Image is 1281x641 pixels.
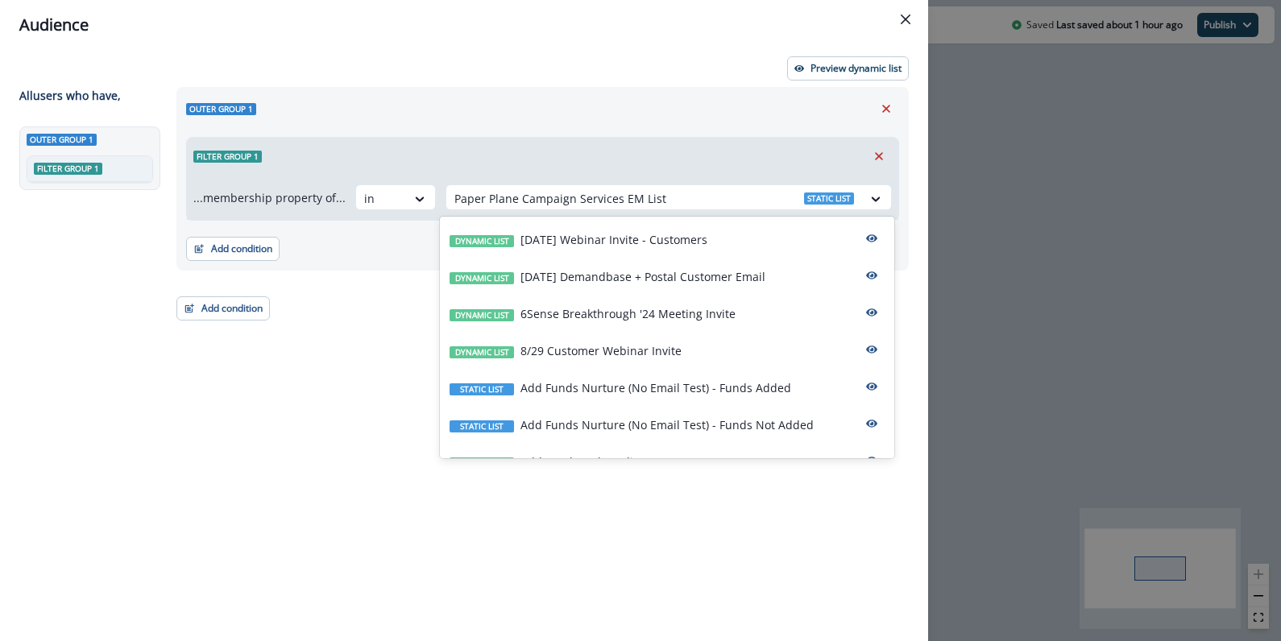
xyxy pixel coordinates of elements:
[859,337,885,362] button: preview
[787,56,909,81] button: Preview dynamic list
[450,235,514,247] span: Dynamic list
[450,346,514,358] span: Dynamic list
[450,420,514,432] span: Static list
[450,457,514,469] span: Dynamic list
[873,97,899,121] button: Remove
[520,231,707,248] p: [DATE] Webinar Invite - Customers
[19,87,121,104] p: All user s who have,
[19,13,909,37] div: Audience
[193,189,346,206] p: ...membership property of...
[859,374,885,399] button: preview
[859,300,885,325] button: preview
[520,268,765,285] p: [DATE] Demandbase + Postal Customer Email
[893,6,918,32] button: Close
[186,103,256,115] span: Outer group 1
[859,411,885,436] button: preview
[450,272,514,284] span: Dynamic list
[193,151,262,163] span: Filter group 1
[859,263,885,287] button: preview
[520,305,736,322] p: 6Sense Breakthrough '24 Meeting Invite
[520,379,791,396] p: Add Funds Nurture (No Email Test) - Funds Added
[866,144,892,168] button: Remove
[27,134,97,146] span: Outer group 1
[450,383,514,395] span: Static list
[176,296,270,320] button: Add condition
[810,63,902,74] p: Preview dynamic list
[520,342,682,359] p: 8/29 Customer Webinar Invite
[520,416,814,433] p: Add Funds Nurture (No Email Test) - Funds Not Added
[450,309,514,321] span: Dynamic list
[859,226,885,250] button: preview
[859,449,885,473] button: preview
[34,163,102,175] span: Filter group 1
[186,237,280,261] button: Add condition
[520,453,694,470] p: Add Funds Onboarding Nurture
